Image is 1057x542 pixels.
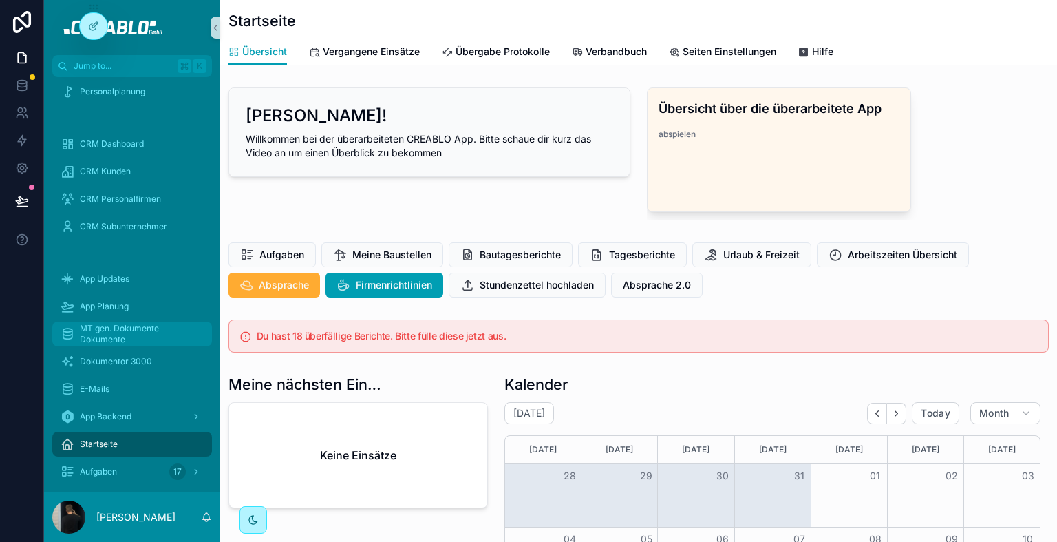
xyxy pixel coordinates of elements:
[321,242,443,267] button: Meine Baustellen
[813,436,885,463] div: [DATE]
[242,45,287,59] span: Übersicht
[352,248,431,262] span: Meine Baustellen
[798,39,833,67] a: Hilfe
[80,166,131,177] span: CRM Kunden
[623,278,691,292] span: Absprache 2.0
[507,436,579,463] div: [DATE]
[80,466,117,477] span: Aufgaben
[817,242,969,267] button: Arbeitszeiten Übersicht
[578,242,687,267] button: Tagesberichte
[513,406,545,420] h2: [DATE]
[52,159,212,184] a: CRM Kunden
[912,402,959,424] button: Today
[257,331,1037,341] h5: Du hast 18 überfällige Berichte. Bitte fülle diese jetzt aus.
[52,267,212,291] a: App Updates
[80,273,129,284] span: App Updates
[848,248,957,262] span: Arbeitszeiten Übersicht
[660,436,732,463] div: [DATE]
[737,436,809,463] div: [DATE]
[52,349,212,374] a: Dokumentor 3000
[966,436,1038,463] div: [DATE]
[921,407,950,419] span: Today
[325,273,443,298] button: Firmenrichtlinien
[586,45,647,59] span: Verbandbuch
[309,39,420,67] a: Vergangene Einsätze
[52,132,212,156] a: CRM Dashboard
[683,45,776,59] span: Seiten Einstellungen
[323,45,420,59] span: Vergangene Einsätze
[80,384,109,395] span: E-Mails
[228,273,320,298] button: Absprache
[52,322,212,346] a: MT gen. Dokumente Dokumente
[692,242,811,267] button: Urlaub & Freizeit
[52,459,212,484] a: Aufgaben17
[562,468,578,484] button: 28
[80,86,145,97] span: Personalplanung
[52,294,212,319] a: App Planung
[80,194,161,205] span: CRM Personalfirmen
[638,468,654,484] button: 29
[572,39,647,67] a: Verbandbuch
[194,61,205,72] span: K
[52,404,212,429] a: App Backend
[504,375,568,394] h1: Kalender
[356,278,432,292] span: Firmenrichtlinien
[480,248,561,262] span: Bautagesberichte
[52,79,212,104] a: Personalplanung
[449,242,573,267] button: Bautagesberichte
[52,187,212,211] a: CRM Personalfirmen
[867,468,884,484] button: 01
[54,17,209,39] img: App logo
[74,61,172,72] span: Jump to...
[867,403,887,424] button: Back
[812,45,833,59] span: Hilfe
[228,39,287,65] a: Übersicht
[80,439,118,450] span: Startseite
[80,411,131,422] span: App Backend
[669,39,776,67] a: Seiten Einstellungen
[723,248,800,262] span: Urlaub & Freizeit
[169,463,186,480] div: 17
[80,138,144,149] span: CRM Dashboard
[52,377,212,402] a: E-Mails
[887,403,906,424] button: Next
[970,402,1040,424] button: Month
[609,248,675,262] span: Tagesberichte
[80,301,129,312] span: App Planung
[52,55,212,77] button: Jump to...K
[1020,468,1036,484] button: 03
[449,273,606,298] button: Stundenzettel hochladen
[228,375,385,394] h1: Meine nächsten Einsätze
[44,77,220,492] div: scrollable content
[80,323,198,345] span: MT gen. Dokumente Dokumente
[442,39,550,67] a: Übergabe Protokolle
[456,45,550,59] span: Übergabe Protokolle
[659,99,899,118] h4: Übersicht über die überarbeitete App
[246,105,387,127] h2: [PERSON_NAME]!
[96,510,175,524] p: [PERSON_NAME]
[52,214,212,239] a: CRM Subunternehmer
[228,242,316,267] button: Aufgaben
[246,133,591,158] span: Willkommen bei der überarbeiteten CREABLO App. Bitte schaue dir kurz das Video an um einen Überbl...
[259,248,304,262] span: Aufgaben
[979,407,1010,419] span: Month
[611,273,703,298] button: Absprache 2.0
[228,11,296,30] h1: Startseite
[80,356,152,367] span: Dokumentor 3000
[80,221,167,232] span: CRM Subunternehmer
[714,468,731,484] button: 30
[890,436,961,463] div: [DATE]
[320,447,396,463] h2: Keine Einsätze
[791,468,807,484] button: 31
[259,278,309,292] span: Absprache
[584,436,655,463] div: [DATE]
[659,129,899,140] span: abspielen
[943,468,960,484] button: 02
[480,278,594,292] span: Stundenzettel hochladen
[52,432,212,457] a: Startseite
